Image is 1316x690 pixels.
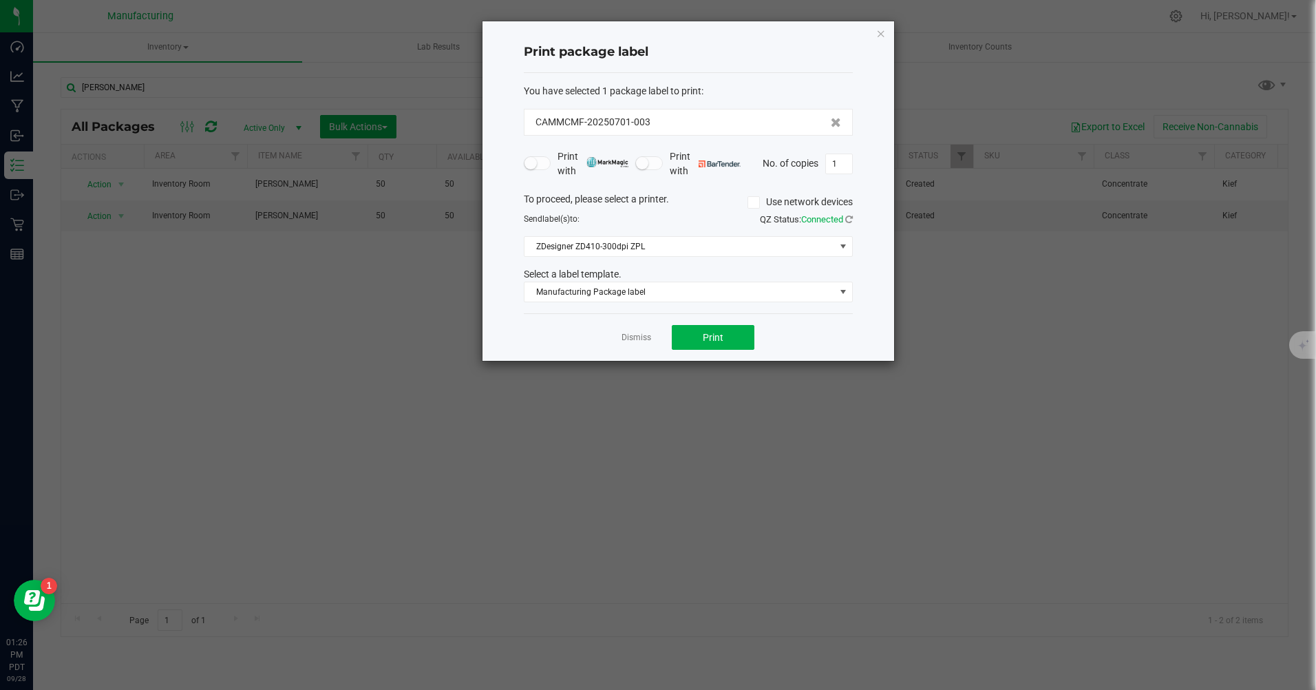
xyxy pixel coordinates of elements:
[524,282,835,302] span: Manufacturing Package label
[586,157,628,167] img: mark_magic_cybra.png
[542,214,570,224] span: label(s)
[760,214,853,224] span: QZ Status:
[763,157,818,168] span: No. of copies
[703,332,723,343] span: Print
[670,149,741,178] span: Print with
[524,214,580,224] span: Send to:
[622,332,651,344] a: Dismiss
[672,325,754,350] button: Print
[524,85,701,96] span: You have selected 1 package label to print
[699,160,741,167] img: bartender.png
[801,214,843,224] span: Connected
[535,115,650,129] span: CAMMCMF-20250701-003
[14,580,55,621] iframe: Resource center
[513,192,863,213] div: To proceed, please select a printer.
[524,237,835,256] span: ZDesigner ZD410-300dpi ZPL
[747,195,853,209] label: Use network devices
[524,84,853,98] div: :
[524,43,853,61] h4: Print package label
[41,578,57,594] iframe: Resource center unread badge
[558,149,628,178] span: Print with
[513,267,863,282] div: Select a label template.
